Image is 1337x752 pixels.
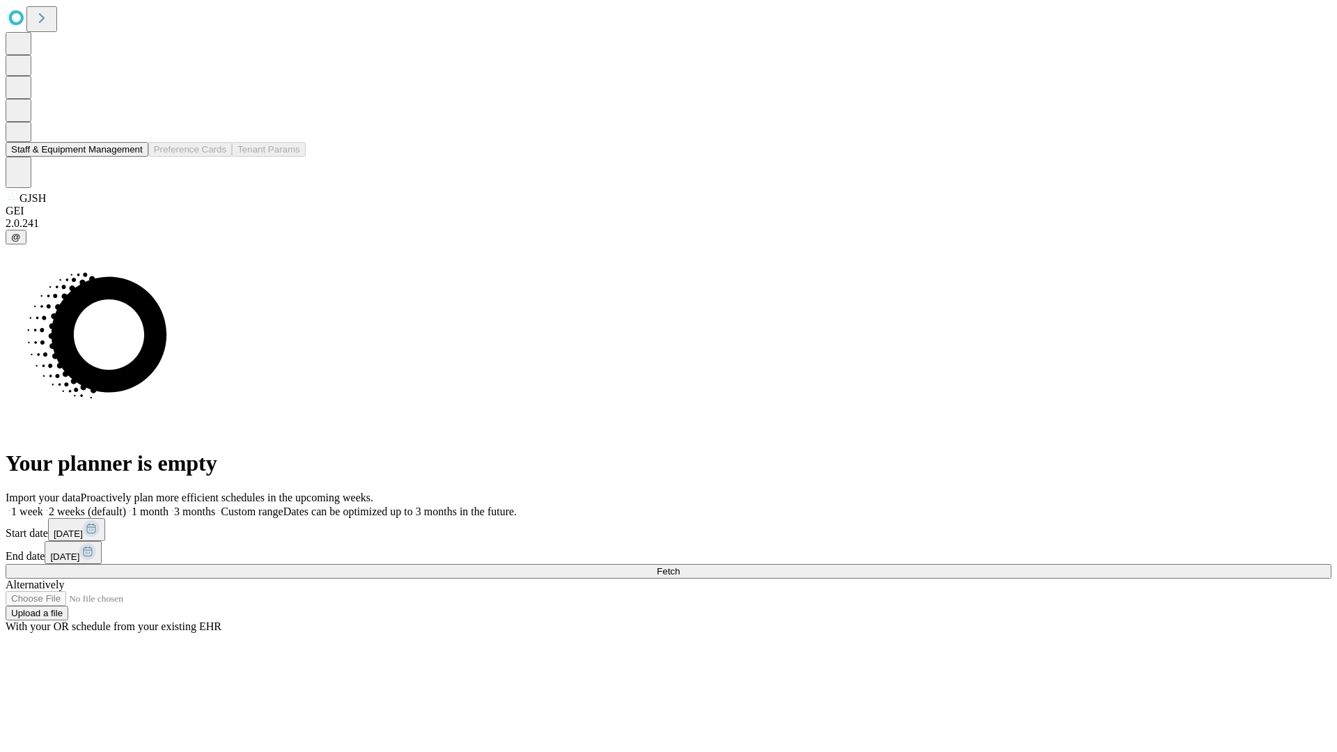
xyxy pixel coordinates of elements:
span: Custom range [221,506,283,517]
div: 2.0.241 [6,217,1331,230]
span: GJSH [19,192,46,204]
span: 1 week [11,506,43,517]
button: [DATE] [45,541,102,564]
div: Start date [6,518,1331,541]
span: Dates can be optimized up to 3 months in the future. [283,506,517,517]
button: Staff & Equipment Management [6,142,148,157]
button: Upload a file [6,606,68,620]
button: @ [6,230,26,244]
button: Tenant Params [232,142,306,157]
div: End date [6,541,1331,564]
h1: Your planner is empty [6,451,1331,476]
button: [DATE] [48,518,105,541]
span: Proactively plan more efficient schedules in the upcoming weeks. [81,492,373,503]
button: Preference Cards [148,142,232,157]
div: GEI [6,205,1331,217]
span: Import your data [6,492,81,503]
span: 3 months [174,506,215,517]
span: [DATE] [54,528,83,539]
span: @ [11,232,21,242]
span: Alternatively [6,579,64,590]
span: 1 month [132,506,169,517]
span: With your OR schedule from your existing EHR [6,620,221,632]
span: Fetch [657,566,680,577]
span: 2 weeks (default) [49,506,126,517]
button: Fetch [6,564,1331,579]
span: [DATE] [50,551,79,562]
